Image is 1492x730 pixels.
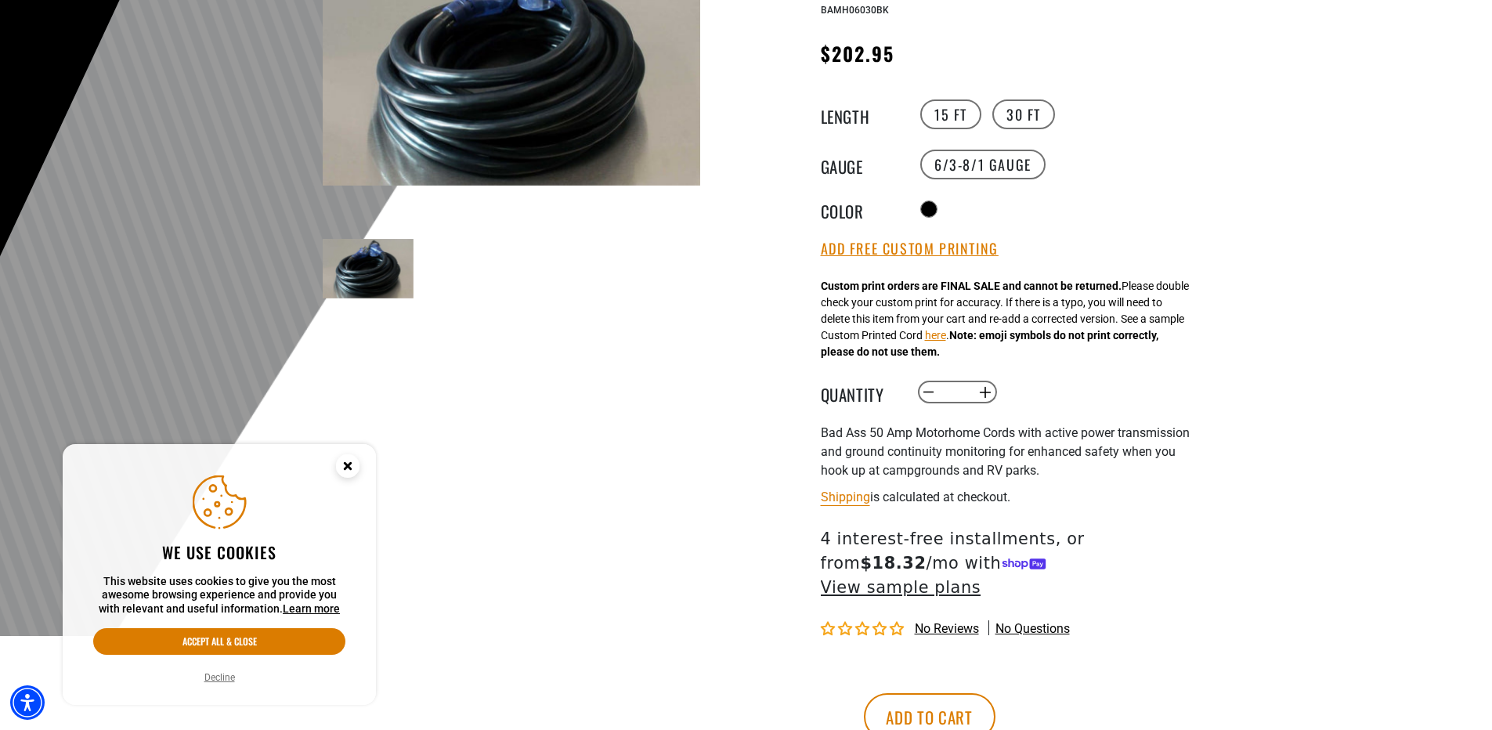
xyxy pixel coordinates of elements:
span: No questions [995,620,1070,638]
p: This website uses cookies to give you the most awesome browsing experience and provide you with r... [93,575,345,616]
h2: We use cookies [93,542,345,562]
strong: Note: emoji symbols do not print correctly, please do not use them. [821,329,1158,358]
legend: Length [821,104,899,125]
legend: Gauge [821,154,899,175]
div: Please double check your custom print for accuracy. If there is a typo, you will need to delete t... [821,278,1189,360]
aside: Cookie Consent [63,444,376,706]
button: Close this option [320,444,376,493]
span: Bad Ass 50 Amp Motorhome Cords with active power transmission and ground continuity monitoring fo... [821,425,1190,478]
span: 0.00 stars [821,622,907,637]
div: Accessibility Menu [10,685,45,720]
button: Accept all & close [93,628,345,655]
label: 15 FT [920,99,981,129]
img: black [323,239,414,298]
span: $202.95 [821,39,895,67]
span: No reviews [915,621,979,636]
label: 6/3-8/1 Gauge [920,150,1046,179]
a: This website uses cookies to give you the most awesome browsing experience and provide you with r... [283,602,340,615]
span: BAMH06030BK [821,5,889,16]
strong: Custom print orders are FINAL SALE and cannot be returned. [821,280,1122,292]
button: here [925,327,946,344]
label: Quantity [821,382,899,403]
button: Decline [200,670,240,685]
div: is calculated at checkout. [821,486,1205,508]
a: Shipping [821,490,870,504]
button: Add Free Custom Printing [821,240,999,258]
label: 30 FT [992,99,1055,129]
legend: Color [821,199,899,219]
